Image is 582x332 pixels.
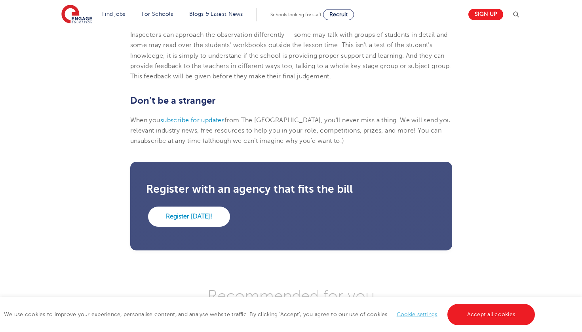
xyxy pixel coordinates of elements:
a: For Schools [142,11,173,17]
a: Recruit [323,9,354,20]
a: Register [DATE]! [148,207,230,226]
h3: Register with an agency that fits the bill [146,184,436,195]
a: Cookie settings [397,311,437,317]
span: Schools looking for staff [270,12,321,17]
span: from The [GEOGRAPHIC_DATA], you’ll never miss a thing. We will send you relevant industry news, f... [130,117,451,145]
a: Find jobs [102,11,126,17]
h3: Recommended for you [57,286,525,306]
span: Don’t be a stranger [130,95,215,106]
span: We use cookies to improve your experience, personalise content, and analyse website traffic. By c... [4,311,537,317]
img: Engage Education [61,5,92,25]
a: subscribe for updates [160,117,224,124]
span: When you [130,117,160,124]
a: Accept all cookies [447,304,535,325]
a: Sign up [468,9,503,20]
span: Recruit [329,11,348,17]
a: Blogs & Latest News [189,11,243,17]
span: Inspectors can approach the observation differently — some may talk with groups of students in de... [130,31,451,80]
